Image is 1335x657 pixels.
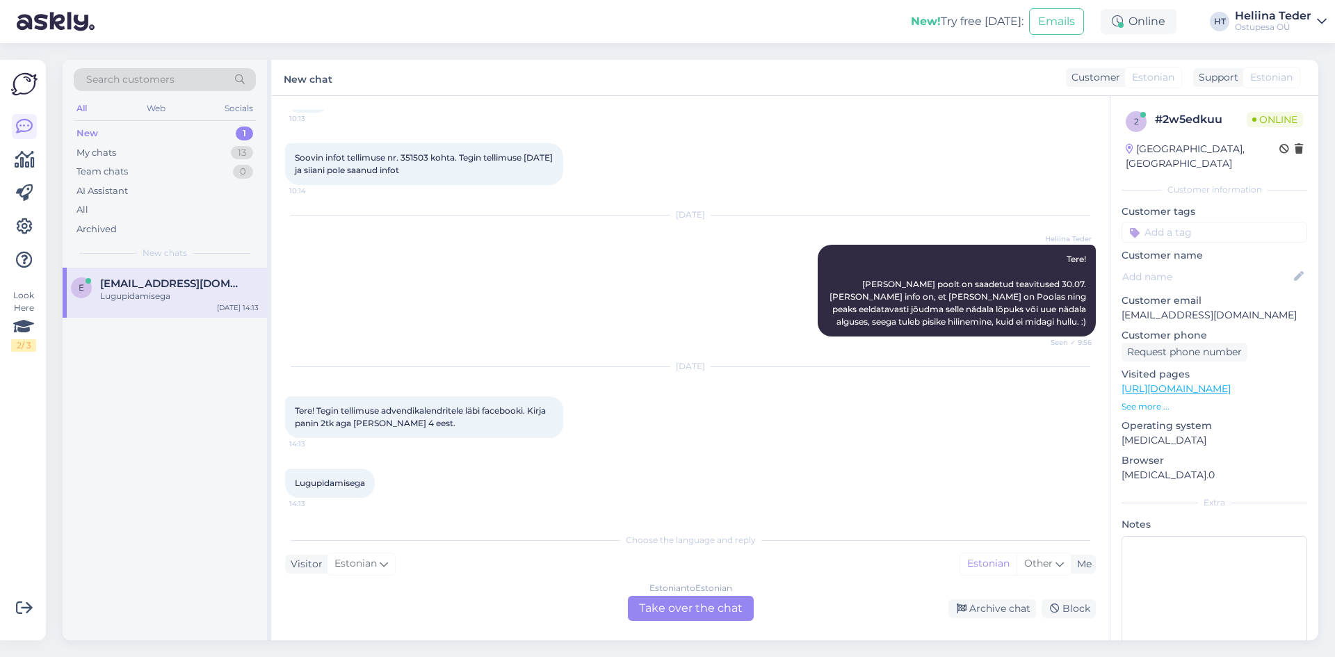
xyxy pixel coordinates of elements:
div: Customer [1066,70,1120,85]
span: Seen ✓ 9:56 [1039,337,1092,348]
div: # 2w5edkuu [1155,111,1247,128]
label: New chat [284,68,332,87]
div: Archive chat [948,599,1036,618]
div: Block [1042,599,1096,618]
span: Estonian [1132,70,1174,85]
span: Search customers [86,72,175,87]
span: 14:13 [289,439,341,449]
div: Ostupesa OÜ [1235,22,1311,33]
span: 10:14 [289,186,341,196]
div: Estonian to Estonian [649,582,732,594]
div: All [76,203,88,217]
span: 14:13 [289,498,341,509]
div: Lugupidamisega [100,290,259,302]
p: Browser [1122,453,1307,468]
p: Customer phone [1122,328,1307,343]
span: Estonian [334,556,377,571]
div: 0 [233,165,253,179]
div: [DATE] [285,360,1096,373]
div: Take over the chat [628,596,754,621]
div: Archived [76,222,117,236]
p: Visited pages [1122,367,1307,382]
span: e [79,282,84,293]
div: 13 [231,146,253,160]
span: Estonian [1250,70,1293,85]
div: Request phone number [1122,343,1247,362]
span: New chats [143,247,187,259]
p: Customer email [1122,293,1307,308]
span: estelleroosi@hotmail.com [100,277,245,290]
button: Emails [1029,8,1084,35]
span: Other [1024,557,1053,569]
span: 2 [1134,116,1139,127]
a: Heliina TederOstupesa OÜ [1235,10,1327,33]
div: Customer information [1122,184,1307,196]
p: [MEDICAL_DATA] [1122,433,1307,448]
div: Web [144,99,168,117]
div: 2 / 3 [11,339,36,352]
span: Soovin infot tellimuse nr. 351503 kohta. Tegin tellimuse [DATE] ja siiani pole saanud infot [295,152,555,175]
div: Online [1101,9,1176,34]
div: [GEOGRAPHIC_DATA], [GEOGRAPHIC_DATA] [1126,142,1279,171]
div: All [74,99,90,117]
div: My chats [76,146,116,160]
div: Visitor [285,557,323,571]
div: HT [1210,12,1229,31]
b: New! [911,15,941,28]
p: Operating system [1122,419,1307,433]
p: Customer tags [1122,204,1307,219]
input: Add name [1122,269,1291,284]
span: Heliina Teder [1039,234,1092,244]
span: 10:13 [289,113,341,124]
span: Lugupidamisega [295,478,365,488]
p: [MEDICAL_DATA].0 [1122,468,1307,482]
p: See more ... [1122,400,1307,413]
div: Estonian [960,553,1017,574]
div: Socials [222,99,256,117]
div: Try free [DATE]: [911,13,1023,30]
span: Online [1247,112,1303,127]
input: Add a tag [1122,222,1307,243]
p: Customer name [1122,248,1307,263]
a: [URL][DOMAIN_NAME] [1122,382,1231,395]
div: Team chats [76,165,128,179]
p: Notes [1122,517,1307,532]
div: New [76,127,98,140]
span: Tere! Tegin tellimuse advendikalendritele läbi facebooki. Kirja panin 2tk aga [PERSON_NAME] 4 eest. [295,405,548,428]
div: Extra [1122,496,1307,509]
div: Me [1071,557,1092,571]
div: Look Here [11,289,36,352]
div: Support [1193,70,1238,85]
div: Choose the language and reply [285,534,1096,546]
p: [EMAIL_ADDRESS][DOMAIN_NAME] [1122,308,1307,323]
div: 1 [236,127,253,140]
div: Heliina Teder [1235,10,1311,22]
div: [DATE] 14:13 [217,302,259,313]
img: Askly Logo [11,71,38,97]
div: [DATE] [285,209,1096,221]
div: AI Assistant [76,184,128,198]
